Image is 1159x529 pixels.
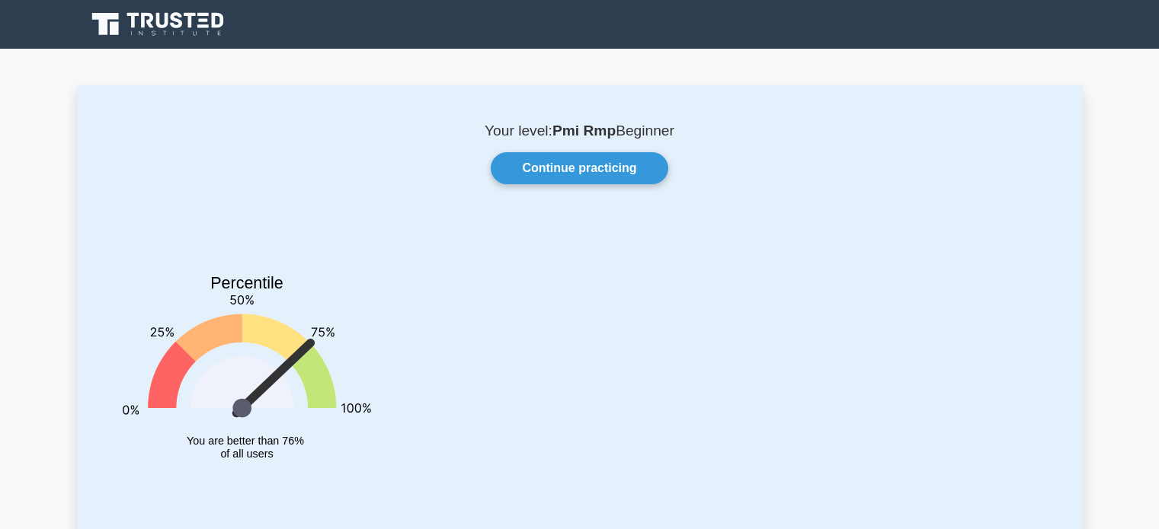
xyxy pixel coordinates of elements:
b: Pmi Rmp [552,123,616,139]
tspan: of all users [220,448,273,460]
tspan: You are better than 76% [187,435,304,447]
a: Continue practicing [491,152,668,184]
text: Percentile [210,274,283,292]
p: Your level: Beginner [114,122,1046,140]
